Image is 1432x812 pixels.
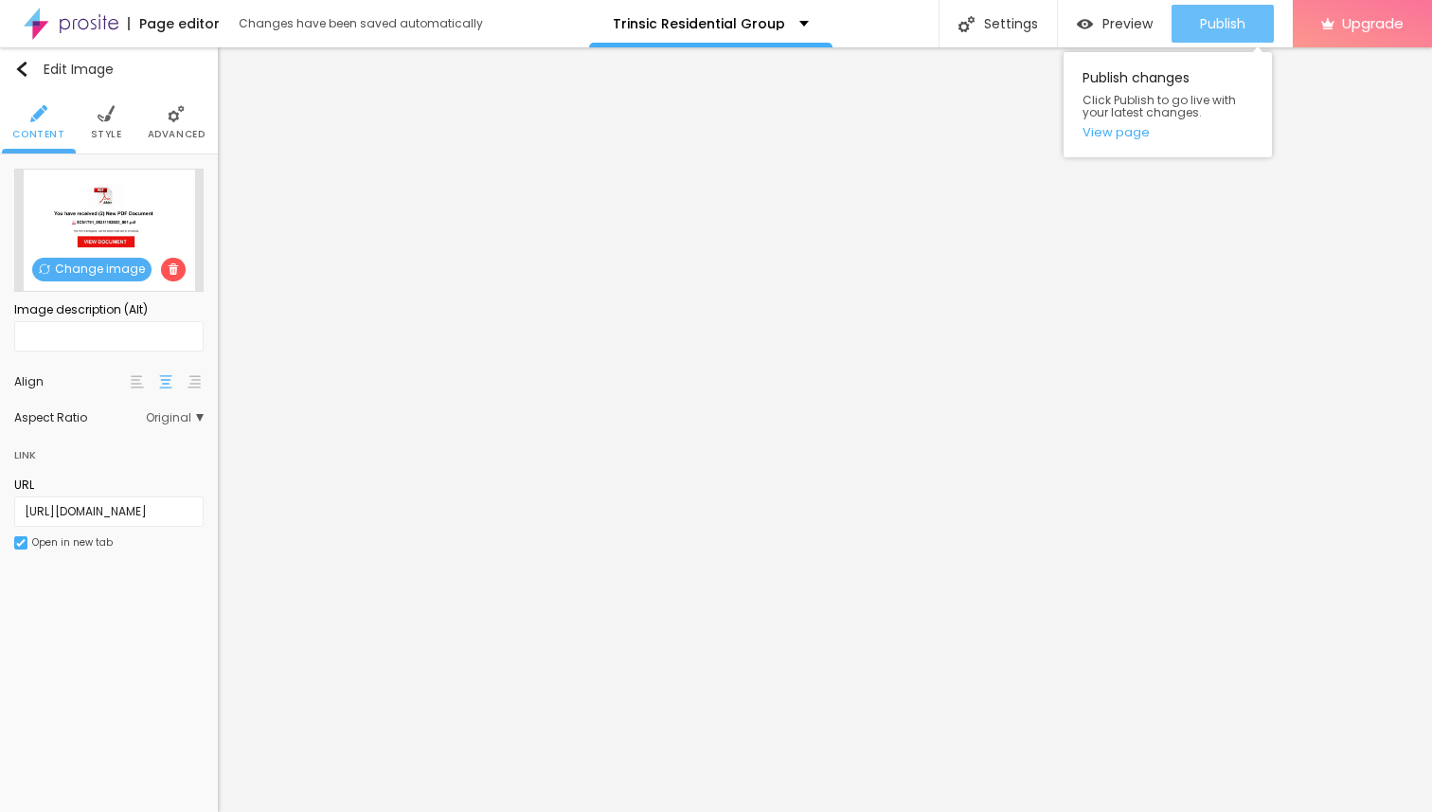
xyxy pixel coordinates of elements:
span: Upgrade [1342,15,1404,31]
div: Align [14,376,128,388]
div: Edit Image [14,62,114,77]
span: Content [12,130,64,139]
img: Icone [168,105,185,122]
img: Icone [958,16,975,32]
img: Icone [16,538,26,548]
img: paragraph-left-align.svg [131,375,144,388]
p: Trinsic Residential Group [613,17,785,30]
div: Publish changes [1064,52,1272,157]
div: URL [14,477,204,494]
a: View page [1083,126,1253,138]
img: Icone [14,62,29,77]
div: Aspect Ratio [14,412,146,424]
img: view-1.svg [1077,16,1093,32]
div: Image description (Alt) [14,301,204,318]
span: Advanced [148,130,206,139]
img: Icone [98,105,115,122]
iframe: Editor [218,47,1432,812]
button: Preview [1058,5,1172,43]
span: Change image [32,258,152,281]
div: Open in new tab [32,538,113,548]
span: Original [146,412,204,424]
span: Publish [1200,16,1245,31]
div: Changes have been saved automatically [239,18,483,29]
div: Link [14,444,36,465]
span: Style [91,130,122,139]
button: Publish [1172,5,1274,43]
div: Page editor [128,17,220,30]
img: Icone [168,263,179,275]
img: paragraph-right-align.svg [188,375,201,388]
div: Link [14,433,204,467]
span: Preview [1102,16,1153,31]
img: Icone [30,105,47,122]
img: paragraph-center-align.svg [159,375,172,388]
img: Icone [39,263,50,275]
span: Click Publish to go live with your latest changes. [1083,94,1253,118]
